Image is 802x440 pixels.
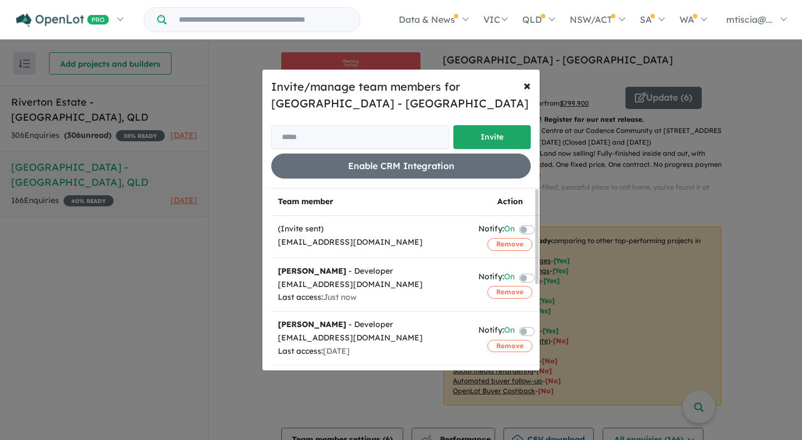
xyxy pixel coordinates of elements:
span: Just now [323,292,356,302]
div: Notify: [478,270,515,285]
div: (Invite sent) [278,223,465,236]
div: Last access: [278,291,465,304]
span: On [504,223,515,238]
span: On [504,270,515,285]
div: [EMAIL_ADDRESS][DOMAIN_NAME] [278,236,465,249]
div: Last access: [278,345,465,358]
div: [EMAIL_ADDRESS][DOMAIN_NAME] [278,278,465,291]
button: Invite [453,125,531,149]
button: Remove [487,340,532,352]
button: Enable CRM Integration [271,154,531,179]
div: - Developer [278,265,465,278]
span: On [504,324,515,339]
div: Notify: [478,223,515,238]
img: Openlot PRO Logo White [16,13,109,27]
th: Team member [271,189,472,216]
h5: Invite/manage team members for [GEOGRAPHIC_DATA] - [GEOGRAPHIC_DATA] [271,78,531,112]
div: - Developer [278,318,465,332]
strong: [PERSON_NAME] [278,266,346,276]
span: × [524,77,531,93]
span: mtiscia@... [726,14,772,25]
button: Remove [487,286,532,298]
div: Notify: [478,324,515,339]
input: Try estate name, suburb, builder or developer [169,8,358,32]
div: [EMAIL_ADDRESS][DOMAIN_NAME] [278,332,465,345]
button: Remove [487,238,532,250]
th: Action [472,189,548,216]
strong: [PERSON_NAME] [278,319,346,329]
span: [DATE] [323,346,350,356]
